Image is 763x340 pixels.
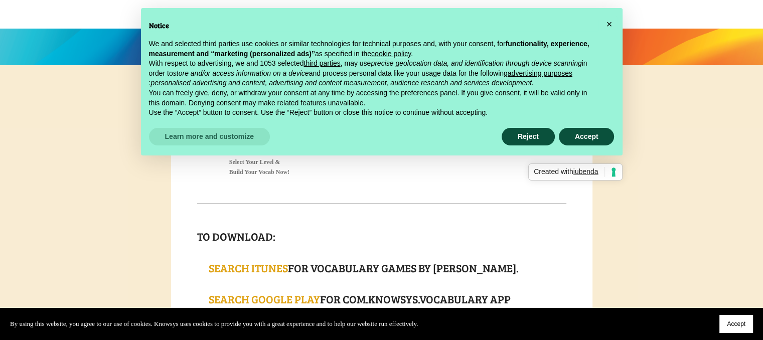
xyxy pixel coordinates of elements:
[149,39,598,59] p: We and selected third parties use cookies or similar technologies for technical purposes and, wit...
[173,69,309,77] em: store and/or access information on a device
[149,40,589,58] strong: functionality, experience, measurement and “marketing (personalized ads)”
[502,128,555,146] button: Reject
[606,19,613,30] span: ×
[371,50,411,58] a: cookie policy
[573,167,598,176] span: iubenda
[719,315,753,333] button: Accept
[149,20,598,31] h2: Notice
[209,260,288,275] a: SEARCH ITUNES
[303,59,340,69] button: third parties
[371,59,581,67] em: precise geolocation data, and identification through device scanning
[197,290,566,308] h1: FOR COM.KNOWSYS.VOCABULARY APP
[149,59,598,88] p: With respect to advertising, we and 1053 selected , may use in order to and process personal data...
[149,128,270,146] button: Learn more and customize
[149,88,598,108] p: You can freely give, deny, or withdraw your consent at any time by accessing the preferences pane...
[601,16,618,32] button: Close this notice
[534,167,604,177] span: Created with
[10,318,418,329] p: By using this website, you agree to our use of cookies. Knowsys uses cookies to provide you with ...
[528,163,622,181] a: Created withiubenda
[727,320,745,327] span: Accept
[197,227,566,245] h1: TO DOWNLOAD:
[559,128,615,146] button: Accept
[149,108,598,118] p: Use the “Accept” button to consent. Use the “Reject” button or close this notice to continue with...
[150,79,533,87] em: personalised advertising and content, advertising and content measurement, audience research and ...
[209,291,320,306] a: SEARCH GOOGLE PLAY
[508,69,572,79] button: advertising purposes
[197,259,566,277] h1: FOR VOCABULARY GAMES BY [PERSON_NAME].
